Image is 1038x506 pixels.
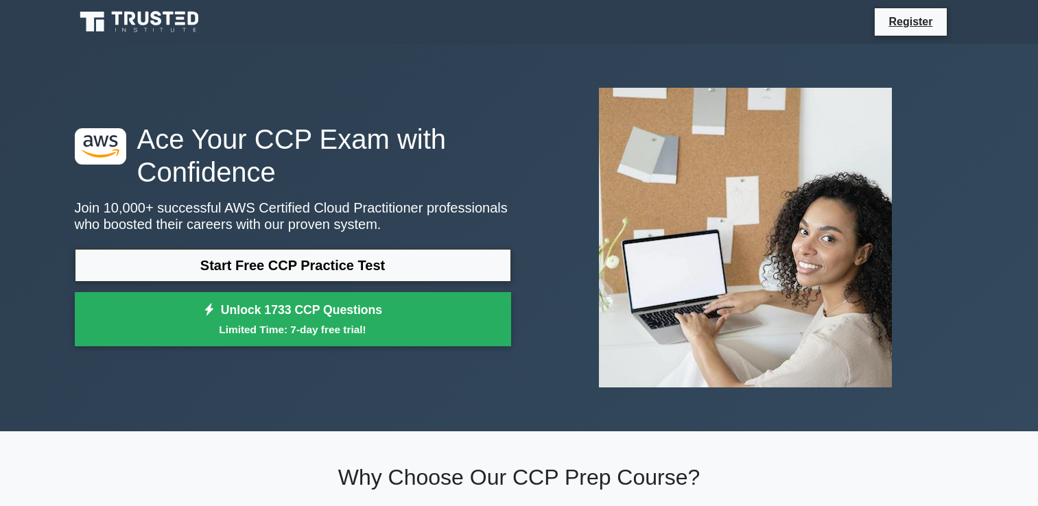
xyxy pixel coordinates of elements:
[75,464,964,490] h2: Why Choose Our CCP Prep Course?
[75,123,511,189] h1: Ace Your CCP Exam with Confidence
[75,292,511,347] a: Unlock 1733 CCP QuestionsLimited Time: 7-day free trial!
[880,13,941,30] a: Register
[75,200,511,232] p: Join 10,000+ successful AWS Certified Cloud Practitioner professionals who boosted their careers ...
[75,249,511,282] a: Start Free CCP Practice Test
[92,322,494,337] small: Limited Time: 7-day free trial!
